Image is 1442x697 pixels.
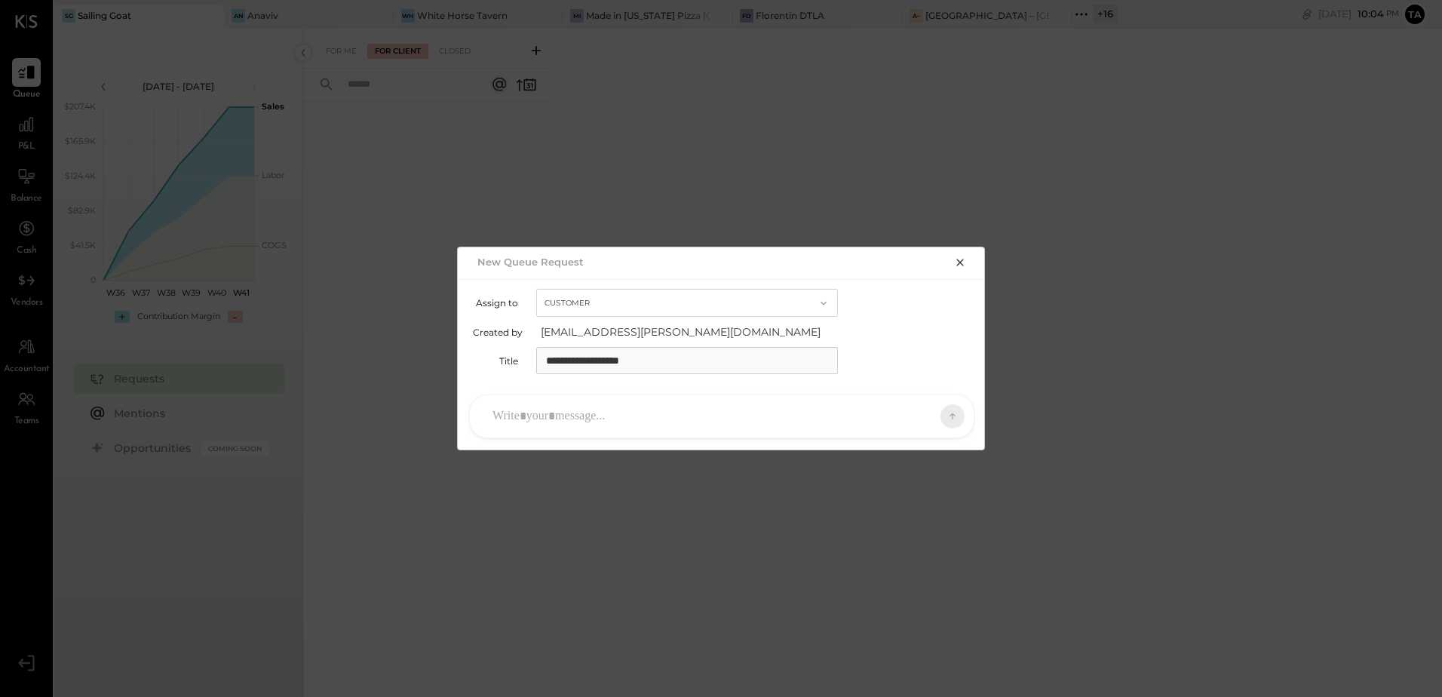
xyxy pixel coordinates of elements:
[477,256,584,268] h2: New Queue Request
[541,324,842,339] span: [EMAIL_ADDRESS][PERSON_NAME][DOMAIN_NAME]
[473,355,518,367] label: Title
[473,327,523,338] label: Created by
[536,289,838,317] button: Customer
[473,297,518,309] label: Assign to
